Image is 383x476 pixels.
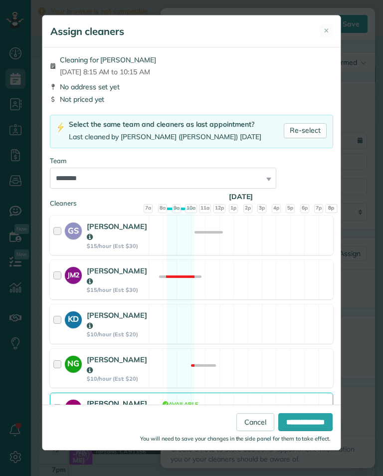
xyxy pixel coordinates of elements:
span: [DATE] 8:15 AM to 10:15 AM [60,67,156,77]
div: Last cleaned by [PERSON_NAME] ([PERSON_NAME]) [DATE] [69,132,261,142]
small: You will need to save your changes in the side panel for them to take effect. [140,435,331,442]
div: No address set yet [50,82,333,92]
span: Cleaning for [PERSON_NAME] [60,55,156,65]
a: Re-select [284,123,327,138]
div: Team [50,156,333,166]
strong: NG [65,356,82,370]
strong: $10/hour (Est: $20) [87,375,147,382]
div: Cleaners [50,199,333,202]
span: ✕ [324,26,329,35]
div: Not priced yet [50,94,333,104]
img: lightning-bolt-icon-94e5364df696ac2de96d3a42b8a9ff6ba979493684c50e6bbbcda72601fa0d29.png [56,122,65,133]
strong: GS [65,223,82,237]
strong: [PERSON_NAME] [87,310,147,330]
strong: $15/hour (Est: $30) [87,242,147,249]
strong: KD [65,311,82,325]
div: Select the same team and cleaners as last appointment? [69,119,261,130]
strong: [PERSON_NAME] [87,266,147,286]
h5: Assign cleaners [50,24,124,38]
strong: $15/hour (Est: $30) [87,286,147,293]
a: Cancel [236,413,274,431]
strong: JM2 [65,267,82,280]
strong: [PERSON_NAME] [87,222,147,241]
strong: [PERSON_NAME] [87,399,147,419]
strong: [PERSON_NAME] [87,355,147,375]
strong: LI [65,400,82,414]
strong: $10/hour (Est: $20) [87,331,147,338]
